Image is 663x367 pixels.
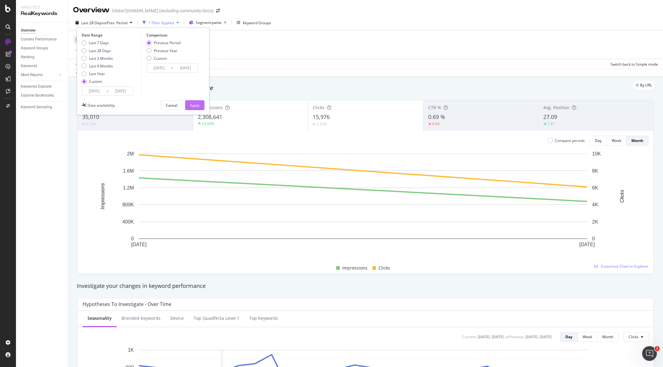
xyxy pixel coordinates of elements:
input: Start Date [147,64,171,72]
button: 1 Filter Applied [140,18,181,28]
span: Impressions [198,105,223,110]
span: Last 28 Days [81,20,103,25]
svg: A chart. [83,151,643,257]
div: Last 28 Days [82,48,113,53]
div: Custom [82,79,113,84]
text: Clicks [619,190,625,203]
text: 2M [127,151,134,156]
span: By URL [640,83,652,87]
div: RealKeywords [21,10,63,17]
span: Clicks [313,105,324,110]
button: Switch back to Simple mode [608,59,658,69]
span: 15,976 [313,113,330,120]
span: Clicks [629,334,638,339]
div: Previous Year [154,48,177,53]
text: 10K [592,151,601,156]
span: vs Prev. Period [103,20,127,25]
div: Custom [146,56,180,61]
div: Device [170,315,184,321]
div: Date Range [82,32,140,38]
text: 0 [592,236,595,241]
text: 1.6M [123,168,134,173]
div: Last 3 Months [82,56,113,61]
span: Customize Chart in Explorer [601,264,649,269]
div: Month [602,334,613,339]
div: Overview [73,5,110,15]
button: Last 28 DaysvsPrev. Period [73,18,135,28]
div: 1.51 [547,121,555,126]
button: Week [578,332,597,342]
button: Apply [73,59,91,69]
div: Seasonality [87,315,112,321]
text: 6K [592,185,598,190]
a: Keywords [21,63,64,69]
div: Data availability [87,103,115,108]
div: [DATE] - [DATE] [525,334,552,339]
a: Keywords Explorer [21,83,64,90]
a: Customize Chart in Explorer [595,264,649,269]
div: legacy label [633,81,654,90]
div: More Reports [21,72,43,78]
text: 0 [131,236,134,241]
input: Start Date [82,87,107,95]
div: arrow-right-arrow-left [216,9,220,13]
span: Avg. Position [543,105,569,110]
text: 800K [122,202,134,207]
span: Impressions [342,264,367,272]
button: Segment:paitw [187,18,229,28]
a: Content Performance [21,36,64,43]
iframe: Intercom live chat [642,346,657,361]
a: Overview [21,27,64,34]
div: Last 3 Months [89,56,113,61]
button: Keyword Groups [234,18,273,28]
div: Analytics [21,5,63,10]
a: Keyword Groups [21,45,64,52]
div: Switch back to Simple mode [611,62,658,67]
div: Last 6 Months [82,63,113,69]
div: Day [595,138,602,143]
div: Top Keywords [249,315,278,321]
button: Day [590,136,607,146]
button: Month [597,332,618,342]
div: 2.75% [86,121,96,127]
div: Content Performance [21,36,56,43]
text: 1K [128,347,134,353]
div: Global [DOMAIN_NAME] (excluding community/docs) [112,8,214,14]
text: [DATE] [131,242,146,247]
button: Cancel [161,100,183,110]
div: Last Year [89,71,105,76]
text: [DATE] [579,242,595,247]
div: Hypotheses to Investigate - Over Time [83,301,171,307]
div: Apply [190,103,200,108]
text: Impressions [100,183,105,209]
span: 1 [655,346,660,351]
div: Investigate your changes in keyword performance [77,282,654,290]
span: 35,010 [82,113,99,120]
span: Clicks [378,264,390,272]
div: 10.93% [202,121,214,126]
button: Add Filter [73,47,98,54]
span: 2,308,641 [198,113,222,120]
div: Last 28 Days [89,48,111,53]
a: Explorer Bookmarks [21,92,64,99]
div: Branded Keywords [122,315,161,321]
div: Keywords Explorer [21,83,52,90]
div: Cancel [166,103,177,108]
text: 400K [122,219,134,224]
div: 0.04 [432,121,440,126]
div: [DATE] - [DATE] [478,334,504,339]
div: Last 7 Days [82,40,113,45]
input: End Date [108,87,133,95]
div: Previous Period [146,40,180,45]
div: Last 6 Months [89,63,113,69]
div: Comparison [146,32,200,38]
span: 0.69 % [428,113,445,120]
div: Keyword Groups [21,45,48,52]
div: Explorer Bookmarks [21,92,54,99]
div: Week [583,334,592,339]
a: Ranking [21,54,64,60]
input: End Date [173,64,198,72]
div: 3.96% [316,121,327,127]
div: Week [612,138,621,143]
